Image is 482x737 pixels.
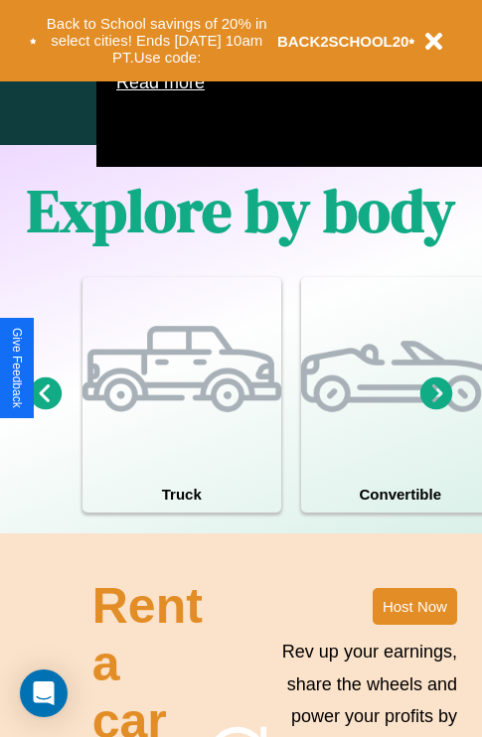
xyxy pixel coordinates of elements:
h4: Truck [82,476,281,513]
b: BACK2SCHOOL20 [277,33,409,50]
button: Host Now [373,588,457,625]
div: Open Intercom Messenger [20,669,68,717]
button: Back to School savings of 20% in select cities! Ends [DATE] 10am PT.Use code: [37,10,277,72]
div: Give Feedback [10,328,24,408]
h1: Explore by body [27,170,455,251]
